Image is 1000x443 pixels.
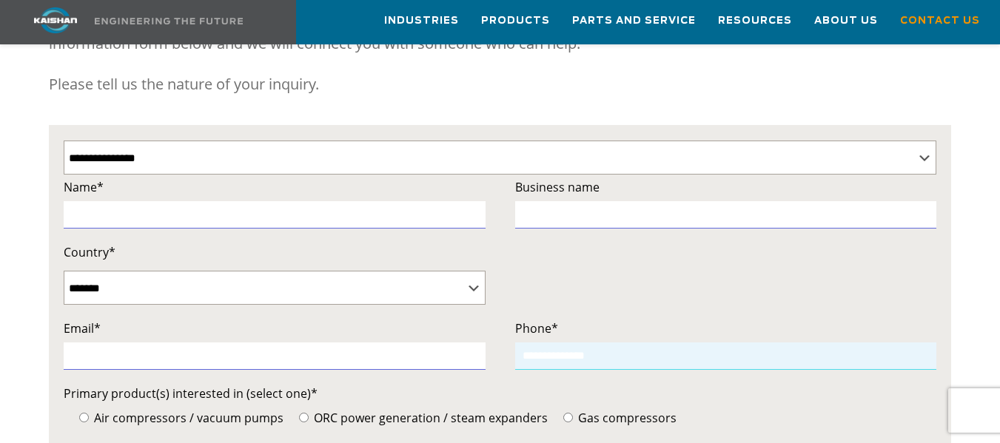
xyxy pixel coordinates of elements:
a: Parts and Service [572,1,696,41]
a: Industries [384,1,459,41]
img: Engineering the future [95,18,243,24]
input: Gas compressors [563,413,573,422]
span: Contact Us [900,13,980,30]
input: Air compressors / vacuum pumps [79,413,89,422]
span: ORC power generation / steam expanders [311,410,548,426]
span: Air compressors / vacuum pumps [91,410,283,426]
a: About Us [814,1,878,41]
span: Parts and Service [572,13,696,30]
label: Name* [64,177,485,197]
label: Phone* [515,318,936,339]
label: Country* [64,242,485,263]
span: Products [481,13,550,30]
span: Gas compressors [575,410,677,426]
a: Contact Us [900,1,980,41]
a: Products [481,1,550,41]
span: Resources [718,13,792,30]
label: Business name [515,177,936,197]
p: Please tell us the nature of your inquiry. [49,70,951,99]
input: ORC power generation / steam expanders [299,413,309,422]
a: Resources [718,1,792,41]
span: Industries [384,13,459,30]
span: About Us [814,13,878,30]
label: Email* [64,318,485,339]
